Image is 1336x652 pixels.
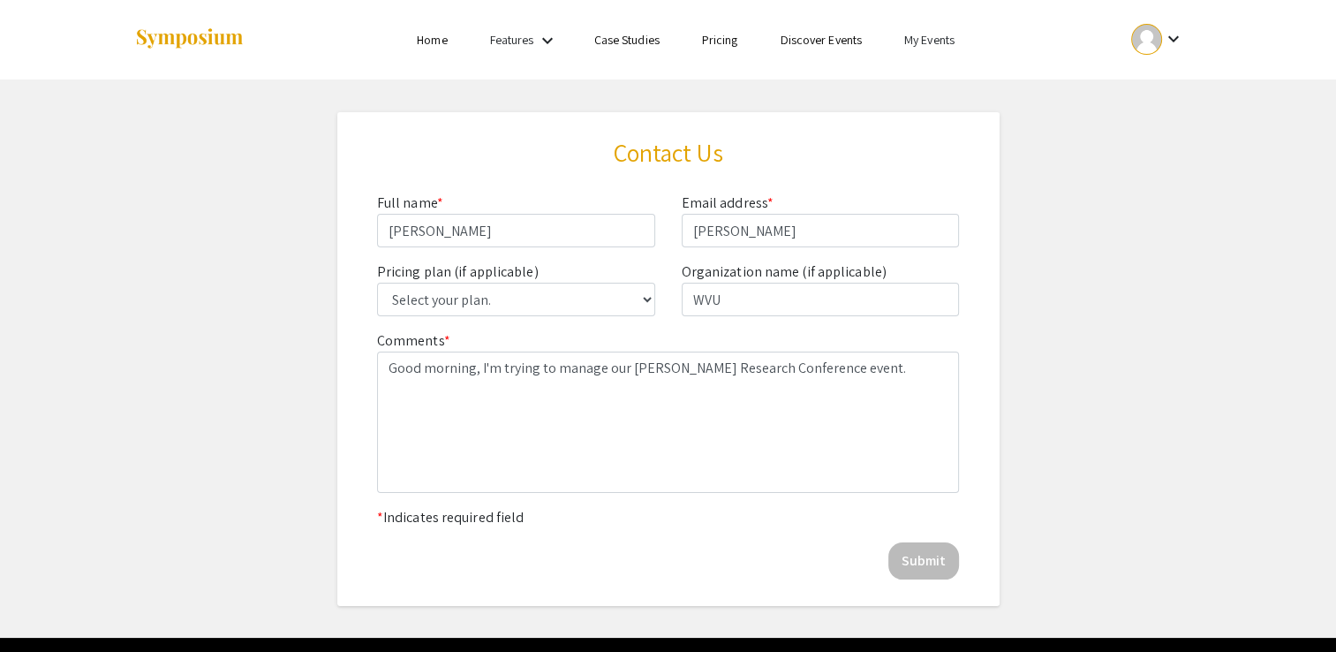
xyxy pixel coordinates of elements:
[417,32,447,48] a: Home
[377,507,960,528] p: Indicates required field
[377,138,960,168] h1: Contact Us
[702,32,738,48] a: Pricing
[682,262,887,283] label: Organization name (if applicable)
[537,30,558,51] mat-icon: Expand Features list
[1162,28,1183,49] mat-icon: Expand account dropdown
[377,193,443,214] label: Full name
[594,32,660,48] a: Case Studies
[134,27,245,51] img: Symposium by ForagerOne
[1113,19,1202,59] button: Expand account dropdown
[888,542,959,580] button: Submit
[377,214,655,247] input: Enter full name
[377,262,539,283] label: Pricing plan (if applicable)
[682,283,960,316] input: Enter organization
[780,32,862,48] a: Discover Events
[377,330,450,352] label: Comments
[682,214,960,247] input: Enter email
[13,572,75,639] iframe: Chat
[682,193,774,214] label: Email address
[490,32,534,48] a: Features
[904,32,955,48] a: My Events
